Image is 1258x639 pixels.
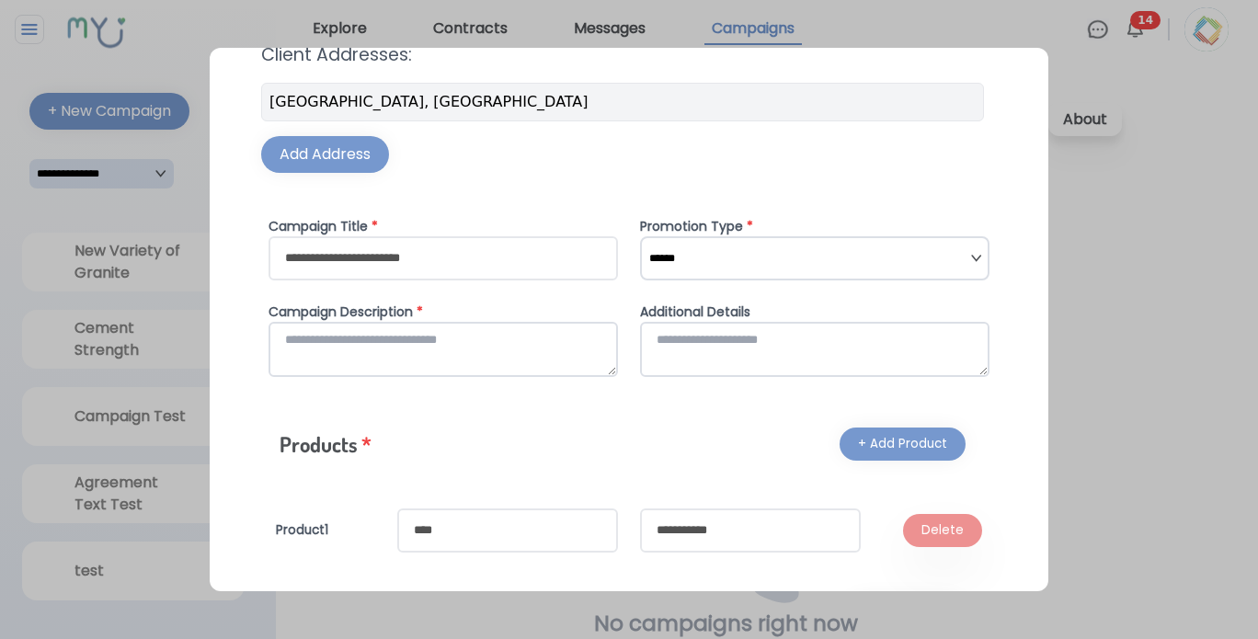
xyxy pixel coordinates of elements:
[280,143,371,165] div: Add Address
[261,83,984,121] div: [GEOGRAPHIC_DATA], [GEOGRAPHIC_DATA]
[261,42,984,68] h4: Client Addresses:
[280,429,372,459] h4: Products
[269,302,618,322] h4: Campaign Description
[903,514,982,547] button: Delete
[640,302,989,322] h4: Additional Details
[640,217,989,236] h4: Promotion Type
[840,428,966,461] button: + Add Product
[921,521,964,540] div: Delete
[261,136,389,173] button: Add Address
[269,217,618,236] h4: Campaign Title
[858,435,947,453] div: + Add Product
[276,521,375,540] h4: Product 1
